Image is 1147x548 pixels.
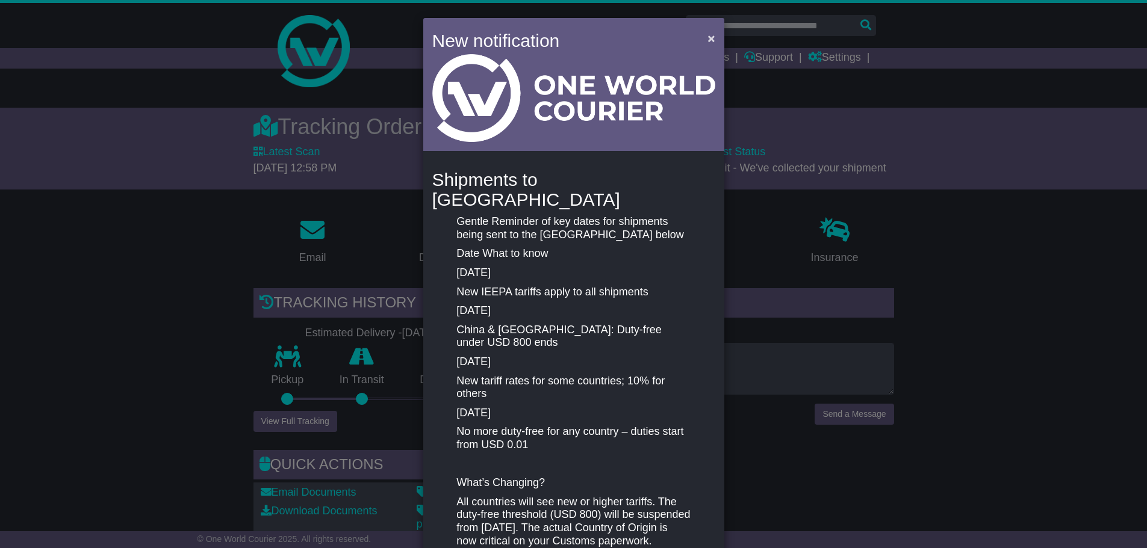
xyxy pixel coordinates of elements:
[456,286,690,299] p: New IEEPA tariffs apply to all shipments
[456,375,690,401] p: New tariff rates for some countries; 10% for others
[456,407,690,420] p: [DATE]
[456,476,690,490] p: What’s Changing?
[701,26,721,51] button: Close
[456,304,690,318] p: [DATE]
[456,266,690,280] p: [DATE]
[456,356,690,369] p: [DATE]
[707,31,715,45] span: ×
[432,170,715,209] h4: Shipments to [GEOGRAPHIC_DATA]
[456,215,690,241] p: Gentle Reminder of key dates for shipments being sent to the [GEOGRAPHIC_DATA] below
[432,54,715,142] img: Light
[456,324,690,349] p: China & [GEOGRAPHIC_DATA]: Duty-free under USD 800 ends
[432,27,691,54] h4: New notification
[456,425,690,451] p: No more duty-free for any country – duties start from USD 0.01
[456,496,690,547] p: All countries will see new or higher tariffs. The duty-free threshold (USD 800) will be suspended...
[456,247,690,260] p: Date What to know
